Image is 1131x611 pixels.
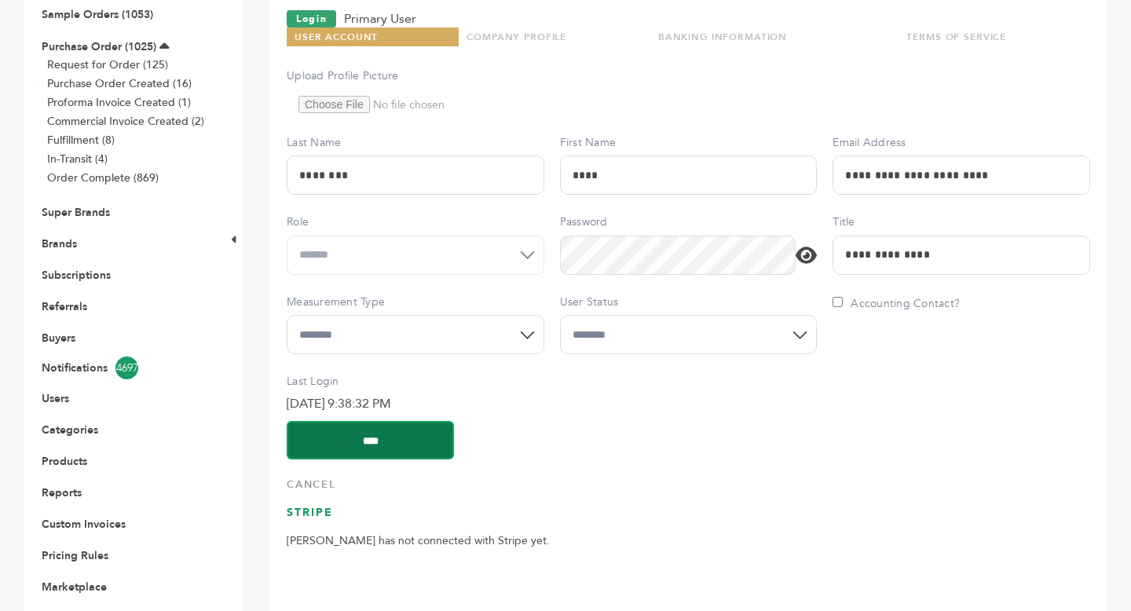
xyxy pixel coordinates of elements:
[47,152,108,166] a: In-Transit (4)
[906,31,1006,43] a: TERMS OF SERVICE
[47,76,192,91] a: Purchase Order Created (16)
[42,205,110,220] a: Super Brands
[833,297,843,307] input: Accounting Contact?
[42,299,87,314] a: Referrals
[287,374,544,390] label: Last Login
[47,57,168,72] a: Request for Order (125)
[42,580,107,595] a: Marketplace
[560,295,818,310] label: User Status
[42,331,75,346] a: Buyers
[42,268,111,283] a: Subscriptions
[42,357,202,379] a: Notifications4697
[287,477,336,492] a: Cancel
[287,295,544,310] label: Measurement Type
[47,133,115,148] a: Fulfillment (8)
[47,170,159,185] a: Order Complete (869)
[287,135,544,151] label: Last Name
[833,135,1090,151] label: Email Address
[42,7,153,22] a: Sample Orders (1053)
[287,10,336,27] a: Login
[42,391,69,406] a: Users
[287,505,1090,532] h3: Stripe
[47,114,204,129] a: Commercial Invoice Created (2)
[467,31,566,43] a: COMPANY PROFILE
[42,454,87,469] a: Products
[295,31,378,43] a: USER ACCOUNT
[560,135,818,151] label: First Name
[287,532,1090,551] p: [PERSON_NAME] has not connected with Stripe yet.
[287,214,544,230] label: Role
[833,296,960,311] label: Accounting Contact?
[833,214,1090,230] label: Title
[42,423,98,437] a: Categories
[42,39,156,54] a: Purchase Order (1025)
[115,357,138,379] span: 4697
[287,395,391,412] span: [DATE] 9:38:32 PM
[42,517,126,532] a: Custom Invoices
[287,68,544,84] label: Upload Profile Picture
[658,31,787,43] a: BANKING INFORMATION
[42,548,108,563] a: Pricing Rules
[42,236,77,251] a: Brands
[42,485,82,500] a: Reports
[47,95,191,110] a: Proforma Invoice Created (1)
[560,214,818,230] label: Password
